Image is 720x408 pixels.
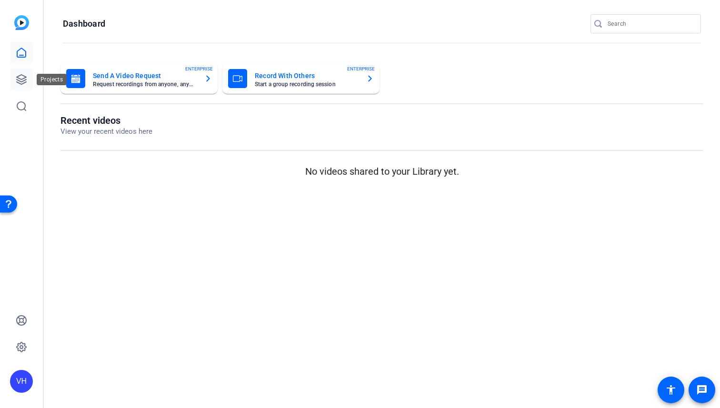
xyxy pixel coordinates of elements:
h1: Recent videos [60,115,152,126]
mat-icon: message [696,384,708,396]
input: Search [608,18,693,30]
p: View your recent videos here [60,126,152,137]
div: Projects [37,74,67,85]
mat-card-title: Send A Video Request [93,70,197,81]
img: blue-gradient.svg [14,15,29,30]
mat-icon: accessibility [665,384,677,396]
mat-card-title: Record With Others [255,70,359,81]
p: No videos shared to your Library yet. [60,164,703,179]
mat-card-subtitle: Request recordings from anyone, anywhere [93,81,197,87]
h1: Dashboard [63,18,105,30]
div: VH [10,370,33,393]
button: Record With OthersStart a group recording sessionENTERPRISE [222,63,380,94]
mat-card-subtitle: Start a group recording session [255,81,359,87]
span: ENTERPRISE [347,65,375,72]
span: ENTERPRISE [185,65,213,72]
button: Send A Video RequestRequest recordings from anyone, anywhereENTERPRISE [60,63,218,94]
